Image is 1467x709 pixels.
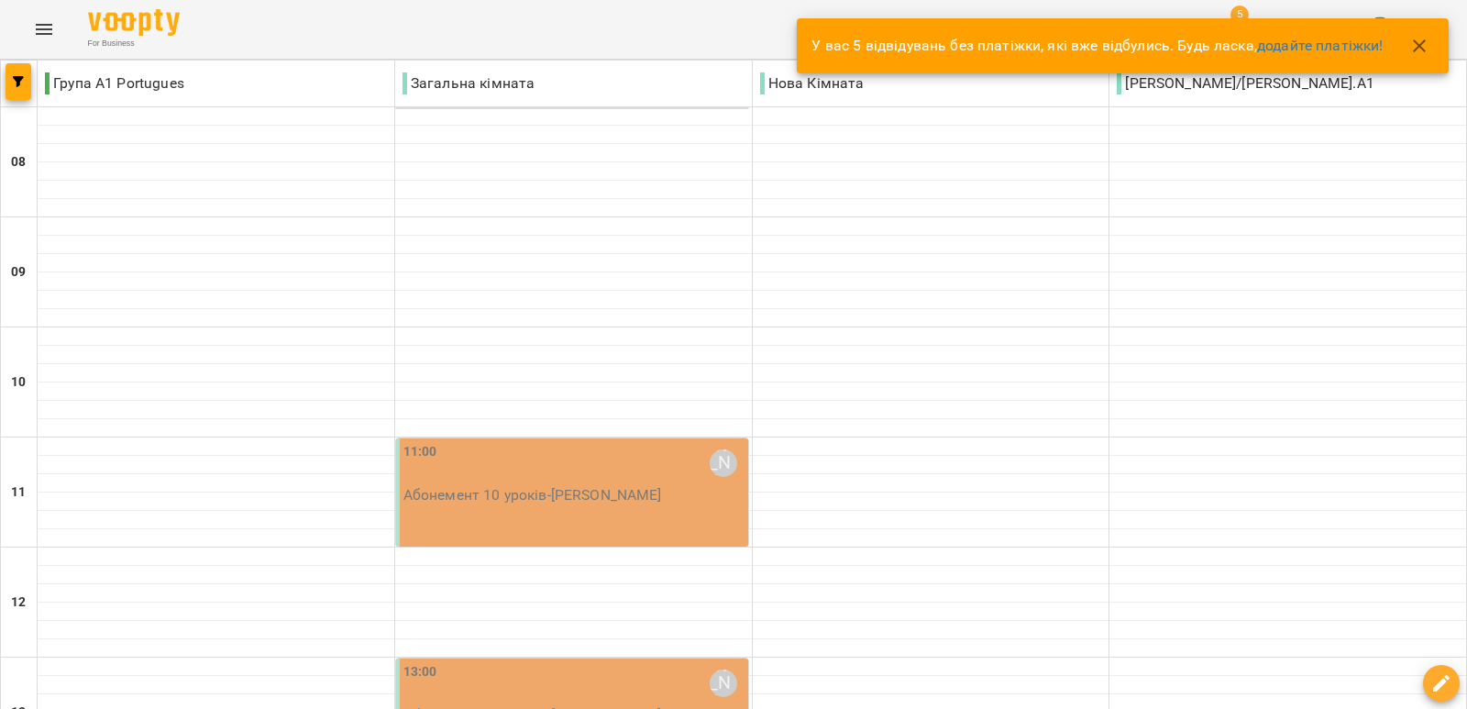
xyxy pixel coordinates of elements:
[11,152,26,172] h6: 08
[11,262,26,282] h6: 09
[403,442,437,462] label: 11:00
[403,484,745,506] p: Абонемент 10 уроків - [PERSON_NAME]
[760,72,865,94] p: Нова Кімната
[11,593,26,613] h6: 12
[88,9,180,36] img: Voopty Logo
[1117,72,1374,94] p: [PERSON_NAME]/[PERSON_NAME].А1
[1230,6,1249,24] span: 5
[403,662,437,682] label: 13:00
[11,372,26,393] h6: 10
[811,35,1383,57] p: У вас 5 відвідувань без платіжки, які вже відбулись. Будь ласка,
[45,72,184,94] p: Група А1 Portugues
[11,482,26,503] h6: 11
[1257,37,1384,54] a: додайте платіжки!
[403,72,535,94] p: Загальна кімната
[710,449,737,477] div: Черній Олена
[710,670,737,697] div: Надія Волосян
[22,7,66,51] button: Menu
[88,38,180,50] span: For Business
